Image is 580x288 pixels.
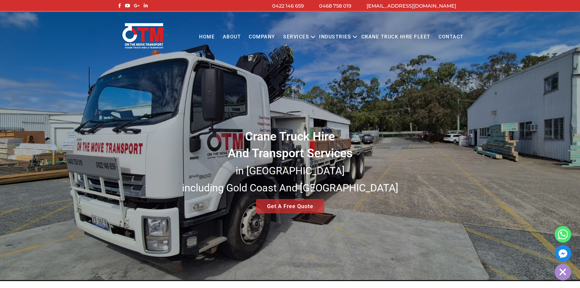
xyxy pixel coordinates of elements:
[555,226,571,243] a: Whatsapp
[256,199,324,213] a: Get A Free Quote
[319,3,351,9] a: 0468 758 019
[219,29,245,45] a: About
[367,3,456,9] a: [EMAIL_ADDRESS][DOMAIN_NAME]
[357,29,434,45] a: Crane Truck Hire Fleet
[182,165,398,194] small: in [GEOGRAPHIC_DATA] including Gold Coast And [GEOGRAPHIC_DATA]
[245,29,279,45] a: COMPANY
[279,29,313,45] a: Services
[195,29,219,45] a: Home
[555,245,571,261] a: Facebook_Messenger
[272,3,304,9] a: 0422 146 659
[434,29,468,45] a: Contact
[315,29,355,45] a: Industries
